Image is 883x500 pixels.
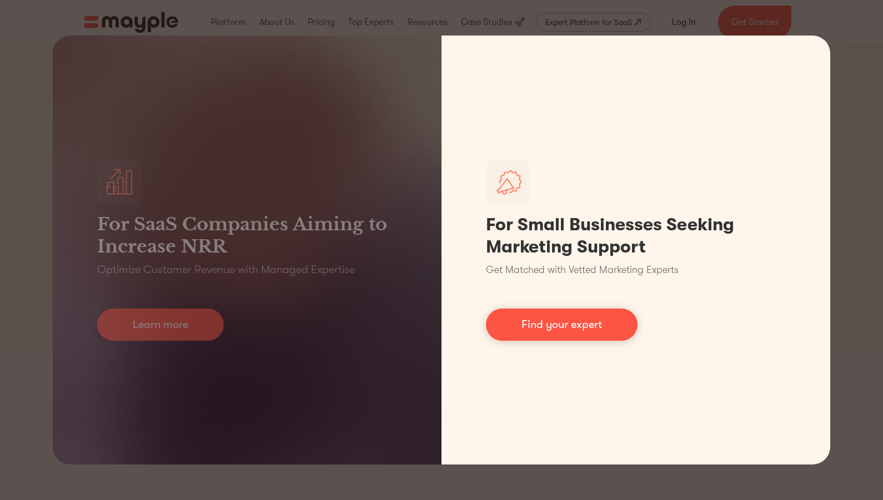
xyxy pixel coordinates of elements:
[97,213,397,257] h3: For SaaS Companies Aiming to Increase NRR
[486,309,638,341] a: Find your expert
[97,262,355,277] p: Optimize Customer Revenue with Managed Expertise
[486,214,786,258] h1: For Small Businesses Seeking Marketing Support
[486,262,679,277] p: Get Matched with Vetted Marketing Experts
[97,309,224,341] a: Learn more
